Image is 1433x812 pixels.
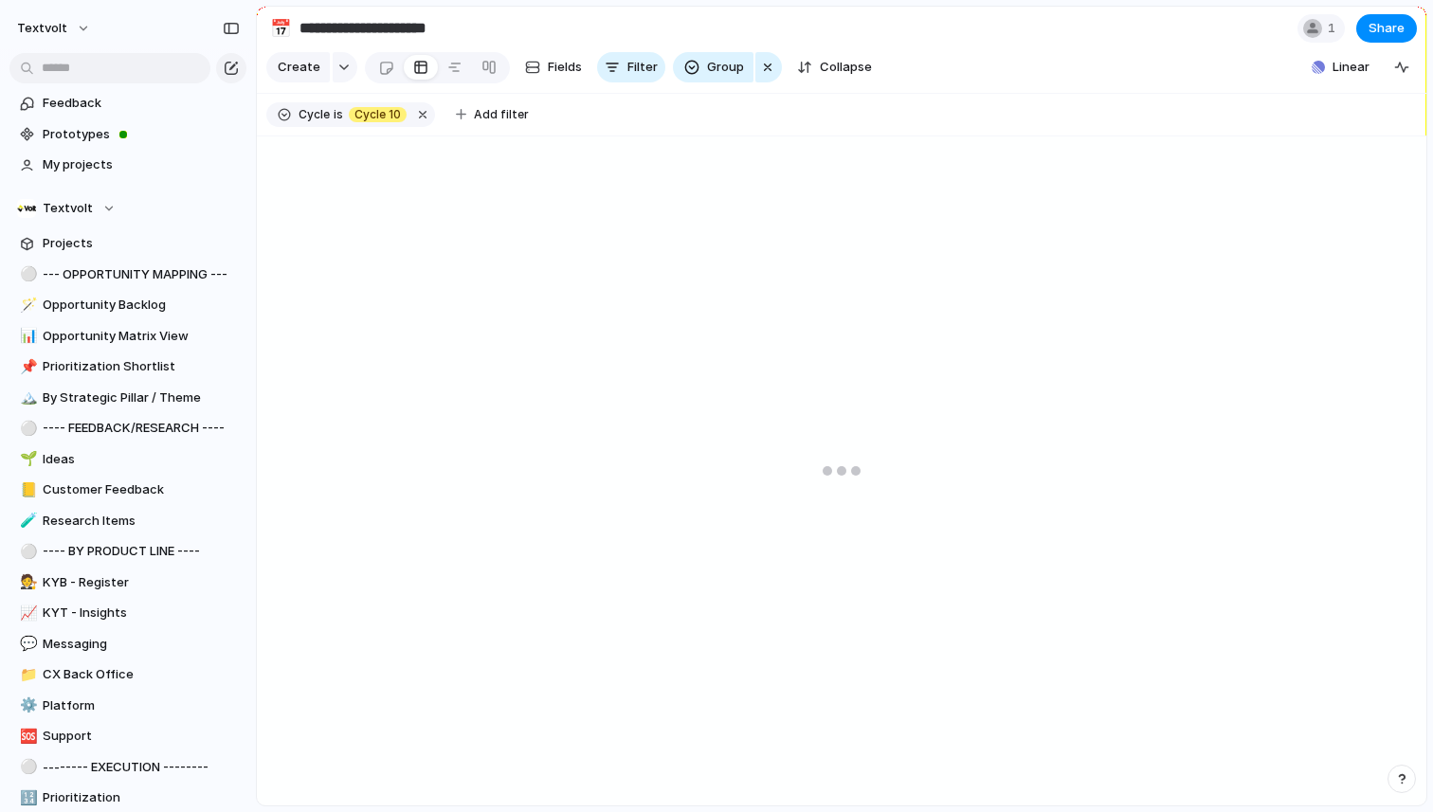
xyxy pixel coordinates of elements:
button: 📊 [17,327,36,346]
span: --- OPPORTUNITY MAPPING --- [43,265,240,284]
span: Research Items [43,512,240,531]
div: ⚪ [20,541,33,563]
button: Textvolt [9,194,246,223]
a: 🏔️By Strategic Pillar / Theme [9,384,246,412]
span: textvolt [17,19,67,38]
span: Feedback [43,94,240,113]
div: 💬 [20,633,33,655]
button: 🧪 [17,512,36,531]
span: Projects [43,234,240,253]
button: ⚪ [17,542,36,561]
button: 📌 [17,357,36,376]
button: is [330,104,347,125]
span: is [334,106,343,123]
span: 1 [1328,19,1341,38]
a: 🪄Opportunity Backlog [9,291,246,319]
span: Textvolt [43,199,93,218]
a: 📊Opportunity Matrix View [9,322,246,351]
span: KYB - Register [43,573,240,592]
span: CX Back Office [43,665,240,684]
div: 📒 [20,479,33,501]
span: Collapse [820,58,872,77]
span: Customer Feedback [43,480,240,499]
div: 🏔️ [20,387,33,408]
span: Cycle [299,106,330,123]
span: Prototypes [43,125,240,144]
div: 📊 [20,325,33,347]
span: Filter [627,58,658,77]
span: Messaging [43,635,240,654]
button: 🪄 [17,296,36,315]
span: KYT - Insights [43,604,240,623]
button: Collapse [789,52,880,82]
div: 📁 [20,664,33,686]
button: 📅 [265,13,296,44]
div: ⚪ [20,263,33,285]
a: ⚪--- OPPORTUNITY MAPPING --- [9,261,246,289]
button: textvolt [9,13,100,44]
a: 🧪Research Items [9,507,246,535]
button: ⚪ [17,265,36,284]
button: Filter [597,52,665,82]
a: 📈KYT - Insights [9,599,246,627]
span: Add filter [474,106,529,123]
span: Ideas [43,450,240,469]
span: Opportunity Backlog [43,296,240,315]
button: Group [673,52,753,82]
span: Linear [1333,58,1370,77]
div: 🧪 [20,510,33,532]
button: 📁 [17,665,36,684]
span: Share [1369,19,1405,38]
a: 🧑‍⚖️KYB - Register [9,568,246,597]
div: 📈 [20,603,33,624]
button: Cycle 10 [345,104,410,125]
div: ⚪ [20,418,33,440]
span: ---- FEEDBACK/RESEARCH ---- [43,419,240,438]
div: 🪄 [20,295,33,316]
span: ---- BY PRODUCT LINE ---- [43,542,240,561]
button: 💬 [17,635,36,654]
a: Projects [9,229,246,258]
a: 📁CX Back Office [9,660,246,689]
div: 📅 [270,15,291,41]
span: My projects [43,155,240,174]
span: Create [278,58,320,77]
div: 📌Prioritization Shortlist [9,352,246,381]
span: Fields [548,58,582,77]
button: Linear [1304,53,1377,81]
button: 📈 [17,604,36,623]
button: Create [266,52,330,82]
a: ⚪---- BY PRODUCT LINE ---- [9,537,246,566]
a: 🌱Ideas [9,445,246,474]
button: 📒 [17,480,36,499]
span: Group [707,58,744,77]
span: Opportunity Matrix View [43,327,240,346]
button: 🌱 [17,450,36,469]
span: By Strategic Pillar / Theme [43,388,240,407]
span: Prioritization Shortlist [43,357,240,376]
span: Cycle 10 [354,106,401,123]
a: Prototypes [9,120,246,149]
a: Feedback [9,89,246,117]
a: 💬Messaging [9,630,246,659]
button: 🧑‍⚖️ [17,573,36,592]
a: ⚪---- FEEDBACK/RESEARCH ---- [9,414,246,442]
div: 🌱 [20,448,33,470]
div: 📒Customer Feedback [9,476,246,504]
button: 🏔️ [17,388,36,407]
div: 📌 [20,356,33,378]
button: Fields [517,52,590,82]
button: Share [1356,14,1417,43]
a: My projects [9,151,246,179]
